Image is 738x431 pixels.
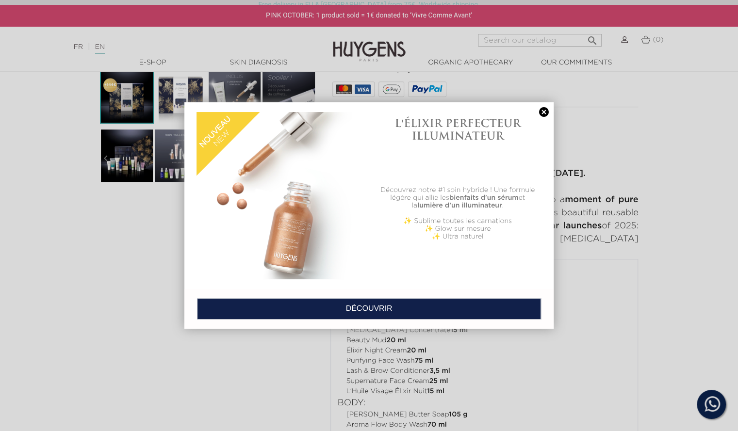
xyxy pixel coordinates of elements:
a: DÉCOUVRIR [197,298,541,319]
b: bienfaits d'un sérum [449,194,519,201]
p: ✨ Glow sur mesure [374,225,541,233]
p: ✨ Ultra naturel [374,233,541,240]
b: lumière d'un illuminateur [417,202,502,209]
h1: L'ÉLIXIR PERFECTEUR ILLUMINATEUR [374,117,541,143]
p: Découvrez notre #1 soin hybride ! Une formule légère qui allie les et la . [374,186,541,209]
p: ✨ Sublime toutes les carnations [374,217,541,225]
